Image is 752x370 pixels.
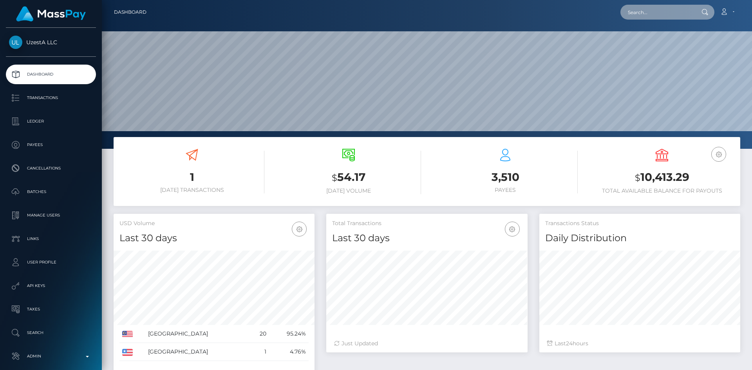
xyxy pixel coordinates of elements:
[269,343,309,361] td: 4.76%
[334,339,519,348] div: Just Updated
[9,139,93,151] p: Payees
[6,229,96,249] a: Links
[6,65,96,84] a: Dashboard
[589,188,734,194] h6: Total Available Balance for Payouts
[566,340,573,347] span: 24
[145,325,250,343] td: [GEOGRAPHIC_DATA]
[547,339,732,348] div: Last hours
[9,280,93,292] p: API Keys
[332,231,521,245] h4: Last 30 days
[145,343,250,361] td: [GEOGRAPHIC_DATA]
[9,162,93,174] p: Cancellations
[16,6,86,22] img: MassPay Logo
[250,325,269,343] td: 20
[9,327,93,339] p: Search
[250,343,269,361] td: 1
[122,349,133,356] img: US.png
[589,170,734,186] h3: 10,413.29
[6,135,96,155] a: Payees
[9,116,93,127] p: Ledger
[433,170,578,185] h3: 3,510
[635,172,640,183] small: $
[545,220,734,227] h5: Transactions Status
[119,231,309,245] h4: Last 30 days
[6,253,96,272] a: User Profile
[6,300,96,319] a: Taxes
[9,233,93,245] p: Links
[6,39,96,46] span: UzestA LLC
[9,36,22,49] img: UzestA LLC
[9,256,93,268] p: User Profile
[6,112,96,131] a: Ledger
[6,323,96,343] a: Search
[119,220,309,227] h5: USD Volume
[332,220,521,227] h5: Total Transactions
[545,231,734,245] h4: Daily Distribution
[119,187,264,193] h6: [DATE] Transactions
[122,331,133,338] img: MY.png
[332,172,337,183] small: $
[276,170,421,186] h3: 54.17
[9,69,93,80] p: Dashboard
[9,92,93,104] p: Transactions
[114,4,146,20] a: Dashboard
[6,88,96,108] a: Transactions
[6,276,96,296] a: API Keys
[269,325,309,343] td: 95.24%
[6,347,96,366] a: Admin
[6,159,96,178] a: Cancellations
[119,170,264,185] h3: 1
[9,303,93,315] p: Taxes
[433,187,578,193] h6: Payees
[9,209,93,221] p: Manage Users
[6,182,96,202] a: Batches
[9,186,93,198] p: Batches
[620,5,694,20] input: Search...
[276,188,421,194] h6: [DATE] Volume
[9,350,93,362] p: Admin
[6,206,96,225] a: Manage Users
